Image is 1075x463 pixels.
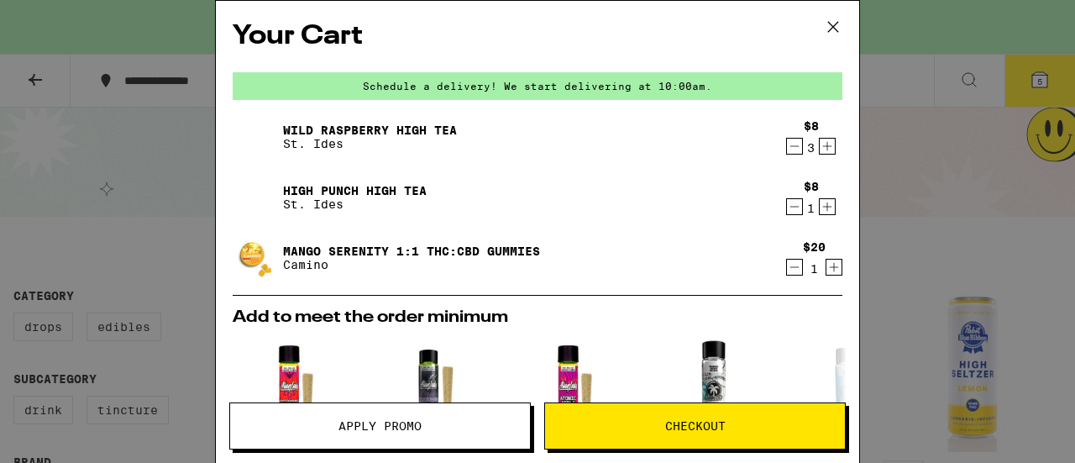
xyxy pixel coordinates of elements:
img: Mango Serenity 1:1 THC:CBD Gummies [233,234,280,281]
button: Decrement [786,138,803,155]
p: St. Ides [283,197,427,211]
h2: Your Cart [233,18,842,55]
div: $8 [804,180,819,193]
div: 1 [803,262,826,276]
div: $20 [803,240,826,254]
button: Increment [826,259,842,276]
button: Checkout [544,402,846,450]
div: 3 [804,141,819,155]
button: Decrement [786,198,803,215]
button: Apply Promo [229,402,531,450]
button: Increment [819,198,836,215]
a: High Punch High Tea [283,184,427,197]
div: 1 [804,202,819,215]
button: Decrement [786,259,803,276]
div: Schedule a delivery! We start delivering at 10:00am. [233,72,842,100]
span: Checkout [665,420,726,432]
img: High Punch High Tea [233,174,280,221]
a: Wild Raspberry High Tea [283,124,457,137]
img: Alien Labs - BK Satellite - 1g [372,334,498,460]
img: Connected Cannabis Co - Tropical Z - 1g [790,334,916,460]
p: Camino [283,258,540,271]
a: Mango Serenity 1:1 THC:CBD Gummies [283,245,540,258]
button: Increment [819,138,836,155]
p: St. Ides [283,137,457,150]
span: Hi. Need any help? [10,12,121,25]
img: Wild Raspberry High Tea [233,113,280,160]
img: Alien Labs - Kryptochronic - 1g [233,334,359,460]
img: Connected Cannabis Co - Permanent Marker - 1g [651,334,777,460]
span: Apply Promo [338,420,422,432]
h2: Add to meet the order minimum [233,309,842,326]
div: $8 [804,119,819,133]
img: Alien Labs - Atomic Apple - 1g [511,334,637,460]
